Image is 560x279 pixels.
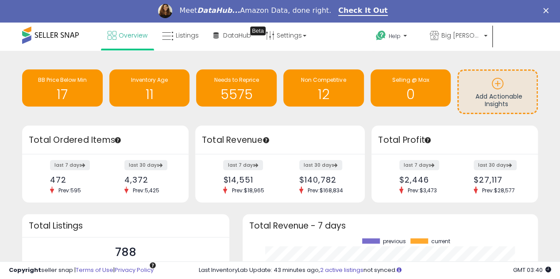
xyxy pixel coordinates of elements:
span: Add Actionable Insights [475,92,522,109]
h3: Total Revenue [202,134,358,146]
h3: Total Profit [378,134,531,146]
span: Prev: 595 [54,187,85,194]
a: Settings [259,22,313,49]
span: Prev: $3,473 [403,187,441,194]
a: Terms of Use [76,266,113,274]
span: Active Listings [102,260,149,270]
a: Overview [101,22,154,49]
a: Listings [155,22,205,49]
h1: 12 [288,87,359,102]
span: current [431,238,450,245]
div: Tooltip anchor [250,27,266,35]
a: Privacy Policy [115,266,154,274]
span: DataHub [223,31,251,40]
h3: Total Ordered Items [29,134,182,146]
div: $14,551 [223,175,273,184]
span: Big [PERSON_NAME] [441,31,481,40]
span: Non Competitive [301,76,346,84]
h1: 17 [27,87,98,102]
h3: Total Revenue - 7 days [249,222,531,229]
a: DataHub [207,22,258,49]
a: Selling @ Max 0 [371,69,451,107]
span: Needs to Reprice [214,76,259,84]
div: $2,446 [399,175,448,184]
div: Last InventoryLab Update: 43 minutes ago, not synced. [199,266,551,275]
div: Tooltip anchor [114,136,122,144]
span: BB Price Below Min [38,76,87,84]
div: Tooltip anchor [149,261,157,269]
i: Click here to read more about un-synced listings. [397,267,402,273]
label: last 30 days [474,160,517,170]
span: Selling @ Max [392,76,429,84]
i: DataHub... [197,6,240,15]
label: last 30 days [124,160,167,170]
div: Tooltip anchor [424,136,432,144]
a: Inventory Age 11 [109,69,190,107]
a: Needs to Reprice 5575 [196,69,277,107]
a: Add Actionable Insights [459,71,537,113]
label: last 30 days [299,160,342,170]
div: $140,782 [299,175,349,184]
a: Big [PERSON_NAME] [423,22,494,51]
div: Tooltip anchor [262,136,270,144]
label: last 7 days [399,160,439,170]
label: last 7 days [50,160,90,170]
span: Prev: 5,425 [128,187,164,194]
strong: Copyright [9,266,41,274]
a: BB Price Below Min 17 [22,69,103,107]
span: Prev: $28,577 [478,187,519,194]
h1: 5575 [201,87,272,102]
span: Help [389,32,401,40]
div: 4,372 [124,175,173,184]
img: Profile image for Georgie [158,4,172,18]
span: Prev: $168,834 [303,187,348,194]
a: Help [369,23,422,51]
span: Overview [119,31,147,40]
span: Listings [176,31,199,40]
span: previous [383,238,406,245]
h1: 11 [114,87,185,102]
a: Check It Out [338,6,388,16]
a: 2 active listings [320,266,363,274]
div: 472 [50,175,99,184]
span: Prev: $18,965 [227,187,268,194]
h1: 0 [375,87,447,102]
div: Meet Amazon Data, done right. [179,6,331,15]
label: last 7 days [223,160,263,170]
div: seller snap | | [9,266,154,275]
span: Inventory Age [131,76,168,84]
div: Close [543,8,552,13]
h3: Total Listings [29,222,223,229]
a: Non Competitive 12 [283,69,364,107]
p: 788 [102,244,149,261]
i: Get Help [375,30,386,41]
div: $27,117 [474,175,522,184]
span: 2025-09-11 03:40 GMT [513,266,551,274]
